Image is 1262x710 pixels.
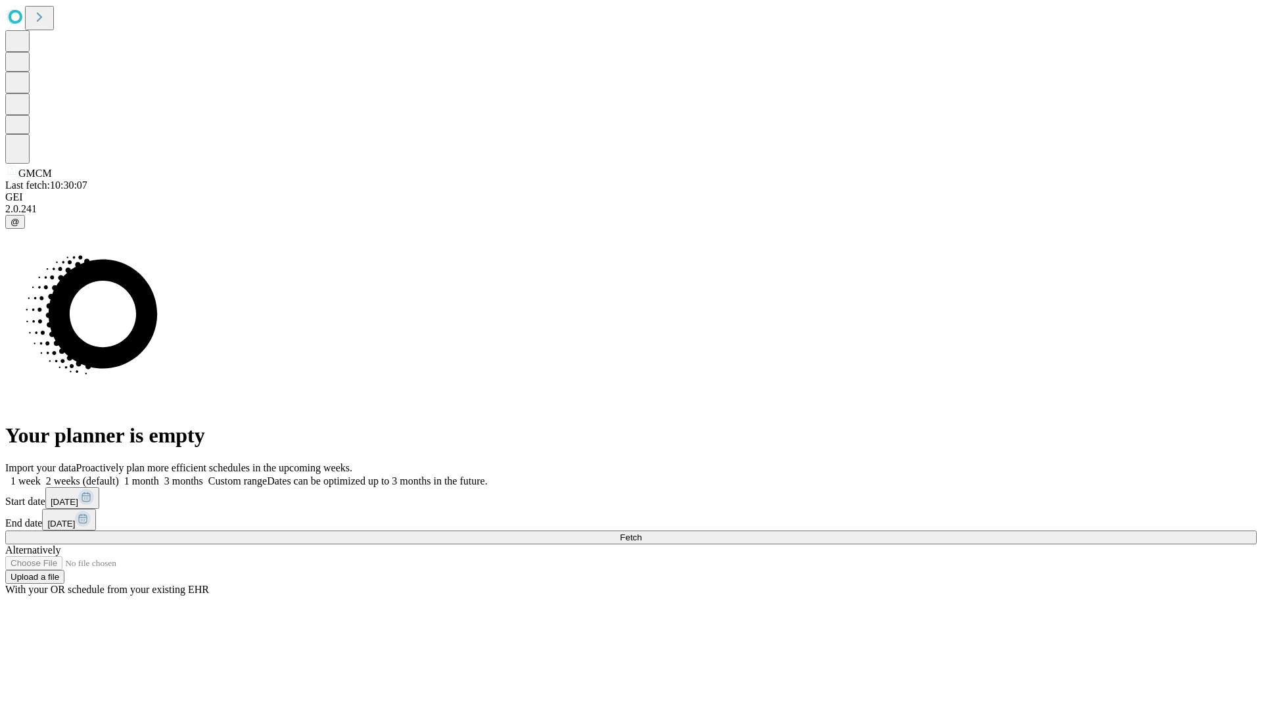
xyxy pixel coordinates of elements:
[47,519,75,529] span: [DATE]
[124,475,159,486] span: 1 month
[5,215,25,229] button: @
[11,217,20,227] span: @
[5,487,1257,509] div: Start date
[45,487,99,509] button: [DATE]
[18,168,52,179] span: GMCM
[51,497,78,507] span: [DATE]
[5,203,1257,215] div: 2.0.241
[5,191,1257,203] div: GEI
[42,509,96,531] button: [DATE]
[46,475,119,486] span: 2 weeks (default)
[164,475,203,486] span: 3 months
[5,584,209,595] span: With your OR schedule from your existing EHR
[76,462,352,473] span: Proactively plan more efficient schedules in the upcoming weeks.
[11,475,41,486] span: 1 week
[5,509,1257,531] div: End date
[5,544,60,556] span: Alternatively
[5,179,87,191] span: Last fetch: 10:30:07
[5,462,76,473] span: Import your data
[620,532,642,542] span: Fetch
[267,475,487,486] span: Dates can be optimized up to 3 months in the future.
[5,423,1257,448] h1: Your planner is empty
[5,531,1257,544] button: Fetch
[5,570,64,584] button: Upload a file
[208,475,267,486] span: Custom range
